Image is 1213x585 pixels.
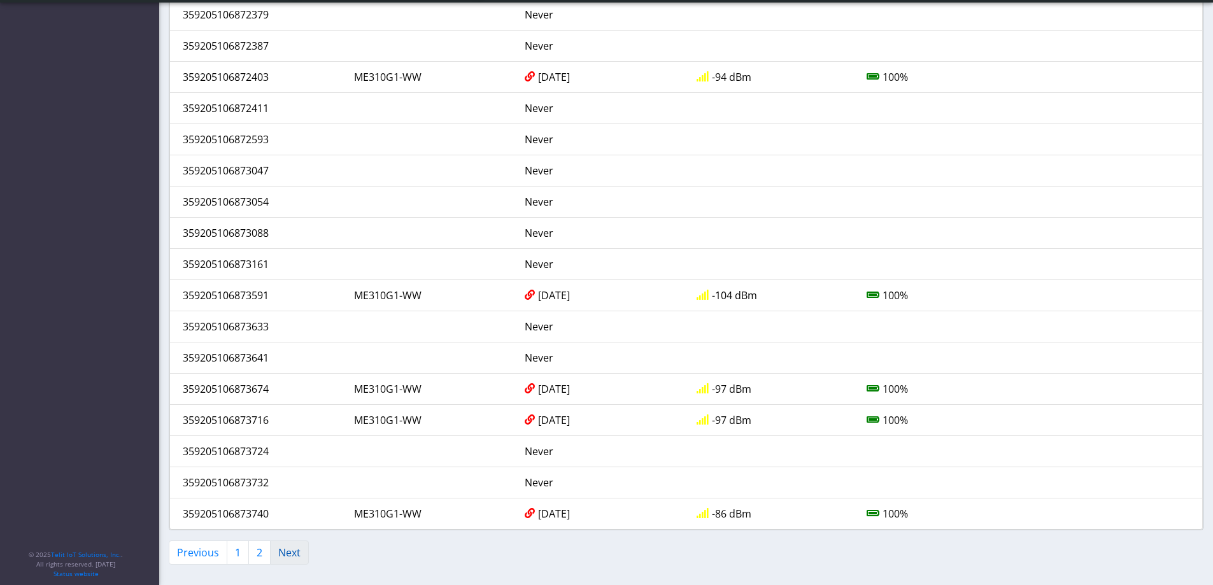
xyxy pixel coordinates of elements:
[169,540,1203,565] nav: Things list navigation example
[515,319,686,334] div: Never
[53,569,99,578] a: Status website
[883,506,908,521] span: 100%
[515,350,686,365] div: Never
[173,132,344,147] div: 359205106872593
[538,288,570,303] span: [DATE]
[515,194,686,209] div: Never
[515,225,686,241] div: Never
[173,319,344,334] div: 359205106873633
[173,381,344,397] div: 359205106873674
[29,560,123,569] p: All rights reserved. [DATE]
[712,288,757,303] span: -104 dBm
[248,540,271,565] a: 2
[173,288,344,303] div: 359205106873591
[344,381,516,397] div: ME310G1-WW
[515,7,686,22] div: Never
[344,69,516,85] div: ME310G1-WW
[344,412,516,428] div: ME310G1-WW
[515,163,686,178] div: Never
[515,444,686,459] div: Never
[712,381,751,397] span: -97 dBm
[515,101,686,116] div: Never
[51,550,121,559] a: Telit IoT Solutions, Inc.
[29,550,123,560] p: © 2025 .
[173,69,344,85] div: 359205106872403
[515,257,686,272] div: Never
[515,475,686,490] div: Never
[227,540,249,565] a: 1
[173,163,344,178] div: 359205106873047
[173,257,344,272] div: 359205106873161
[883,412,908,428] span: 100%
[538,381,570,397] span: [DATE]
[538,412,570,428] span: [DATE]
[538,506,570,521] span: [DATE]
[712,412,751,428] span: -97 dBm
[173,350,344,365] div: 359205106873641
[173,444,344,459] div: 359205106873724
[173,225,344,241] div: 359205106873088
[515,132,686,147] div: Never
[173,101,344,116] div: 359205106872411
[538,69,570,85] span: [DATE]
[712,506,751,521] span: -86 dBm
[270,540,309,565] a: Next
[173,475,344,490] div: 359205106873732
[515,38,686,53] div: Never
[173,194,344,209] div: 359205106873054
[173,506,344,521] div: 359205106873740
[173,38,344,53] div: 359205106872387
[883,381,908,397] span: 100%
[883,288,908,303] span: 100%
[883,69,908,85] span: 100%
[169,540,227,565] a: Previous
[173,412,344,428] div: 359205106873716
[712,69,751,85] span: -94 dBm
[173,7,344,22] div: 359205106872379
[344,288,516,303] div: ME310G1-WW
[344,506,516,521] div: ME310G1-WW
